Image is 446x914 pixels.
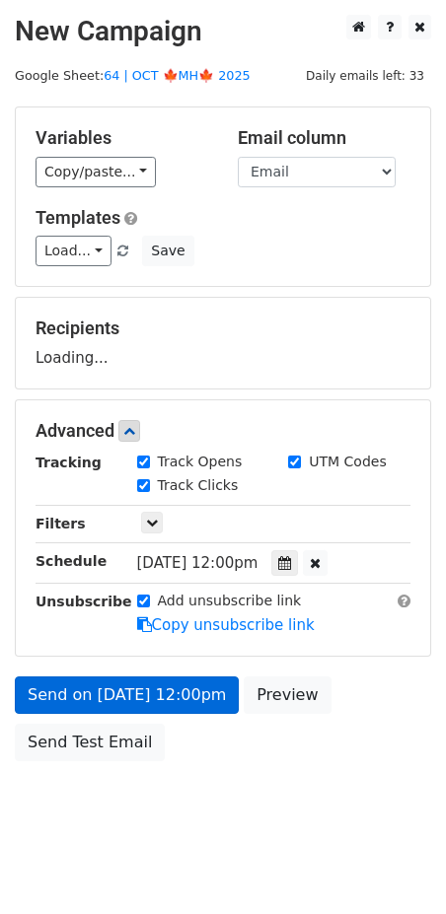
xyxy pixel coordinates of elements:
[299,65,431,87] span: Daily emails left: 33
[104,68,251,83] a: 64 | OCT 🍁MH🍁 2025
[15,724,165,761] a: Send Test Email
[36,553,107,569] strong: Schedule
[15,15,431,48] h2: New Campaign
[36,157,156,187] a: Copy/paste...
[137,616,315,634] a: Copy unsubscribe link
[36,236,111,266] a: Load...
[36,317,410,339] h5: Recipients
[142,236,193,266] button: Save
[36,594,132,609] strong: Unsubscribe
[244,676,331,714] a: Preview
[137,554,259,572] span: [DATE] 12:00pm
[36,207,120,228] a: Templates
[158,452,243,472] label: Track Opens
[309,452,386,472] label: UTM Codes
[347,819,446,914] iframe: Chat Widget
[158,475,239,496] label: Track Clicks
[36,420,410,442] h5: Advanced
[238,127,410,149] h5: Email column
[36,516,86,531] strong: Filters
[36,455,102,470] strong: Tracking
[15,676,239,714] a: Send on [DATE] 12:00pm
[36,127,208,149] h5: Variables
[15,68,251,83] small: Google Sheet:
[36,317,410,369] div: Loading...
[158,591,302,611] label: Add unsubscribe link
[299,68,431,83] a: Daily emails left: 33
